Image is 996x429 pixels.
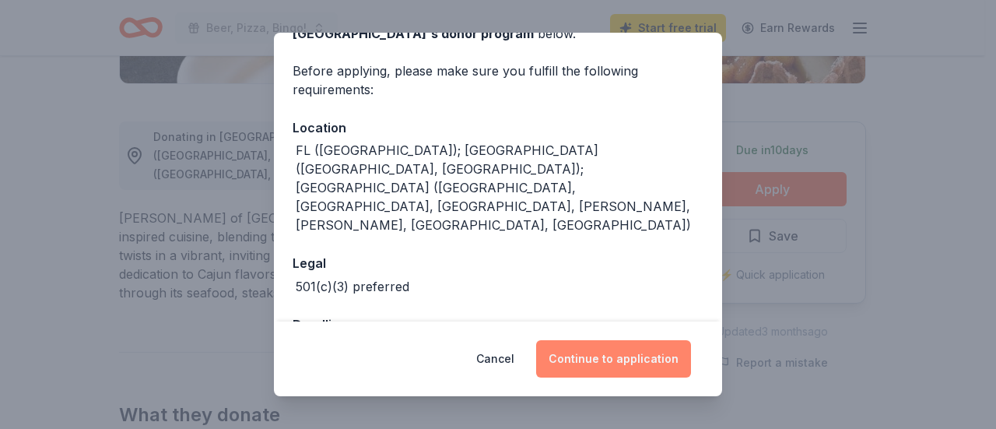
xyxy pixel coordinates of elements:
div: Legal [293,253,703,273]
button: Continue to application [536,340,691,378]
div: Before applying, please make sure you fulfill the following requirements: [293,62,703,99]
div: Deadline [293,315,703,335]
button: Cancel [476,340,514,378]
div: 501(c)(3) preferred [296,277,409,296]
div: FL ([GEOGRAPHIC_DATA]); [GEOGRAPHIC_DATA] ([GEOGRAPHIC_DATA], [GEOGRAPHIC_DATA]); [GEOGRAPHIC_DAT... [296,141,703,234]
div: Location [293,118,703,138]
